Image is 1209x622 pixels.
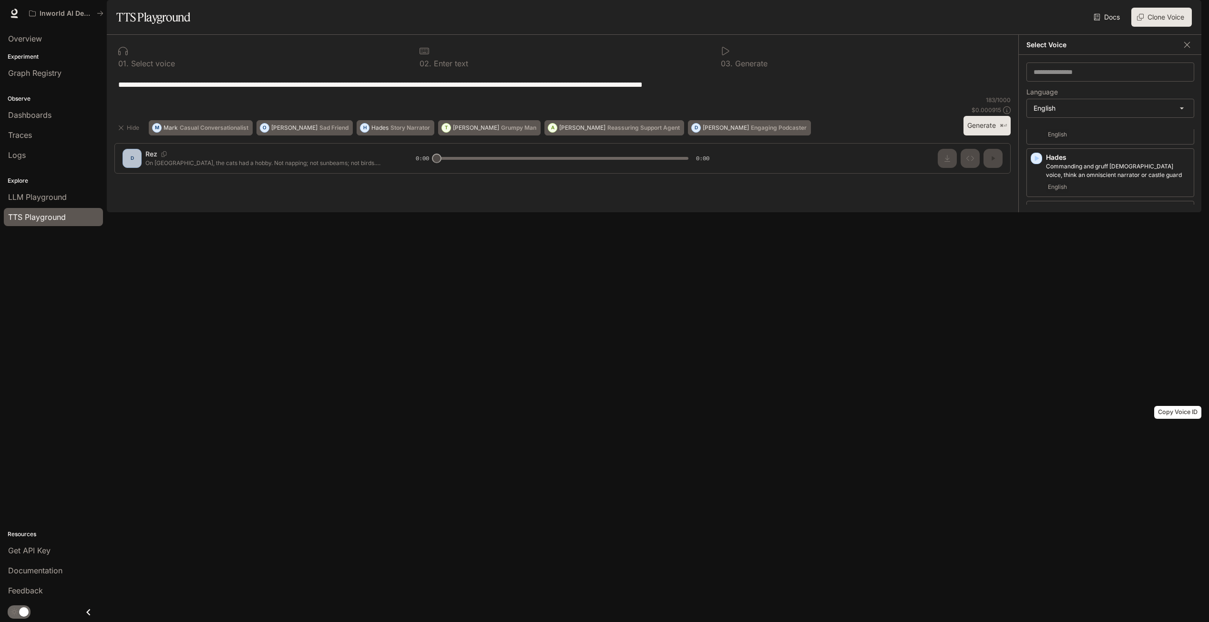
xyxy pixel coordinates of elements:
p: Hades [371,125,389,131]
p: Commanding and gruff male voice, think an omniscient narrator or castle guard [1046,162,1190,179]
p: Inworld AI Demos [40,10,93,18]
button: All workspaces [25,4,108,23]
p: 0 1 . [118,60,129,67]
p: [PERSON_NAME] [559,125,605,131]
div: H [360,120,369,135]
p: ⌘⏎ [1000,123,1007,129]
button: A[PERSON_NAME]Reassuring Support Agent [544,120,684,135]
div: Copy Voice ID [1154,406,1201,419]
p: Select voice [129,60,175,67]
button: D[PERSON_NAME]Engaging Podcaster [688,120,811,135]
p: [PERSON_NAME] [453,125,499,131]
p: Sad Friend [319,125,348,131]
p: Casual Conversationalist [180,125,248,131]
div: D [692,120,700,135]
div: A [548,120,557,135]
button: T[PERSON_NAME]Grumpy Man [438,120,541,135]
span: English [1046,129,1069,140]
p: 0 2 . [420,60,431,67]
div: T [442,120,451,135]
button: Generate⌘⏎ [963,116,1011,135]
p: Mark [164,125,178,131]
a: Docs [1092,8,1124,27]
button: Clone Voice [1131,8,1192,27]
p: Grumpy Man [501,125,536,131]
span: English [1046,181,1069,193]
div: English [1027,99,1194,117]
p: 0 3 . [721,60,733,67]
p: $ 0.000915 [972,106,1001,114]
p: Enter text [431,60,468,67]
p: [PERSON_NAME] [703,125,749,131]
p: [PERSON_NAME] [271,125,318,131]
button: MMarkCasual Conversationalist [149,120,253,135]
p: Engaging Podcaster [751,125,807,131]
p: 183 / 1000 [986,96,1011,104]
p: Reassuring Support Agent [607,125,680,131]
button: Hide [114,120,145,135]
p: Hades [1046,153,1190,162]
div: O [260,120,269,135]
h1: TTS Playground [116,8,190,27]
p: Language [1026,89,1058,95]
p: Story Narrator [390,125,430,131]
div: M [153,120,161,135]
p: Generate [733,60,768,67]
button: HHadesStory Narrator [357,120,434,135]
button: O[PERSON_NAME]Sad Friend [256,120,353,135]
